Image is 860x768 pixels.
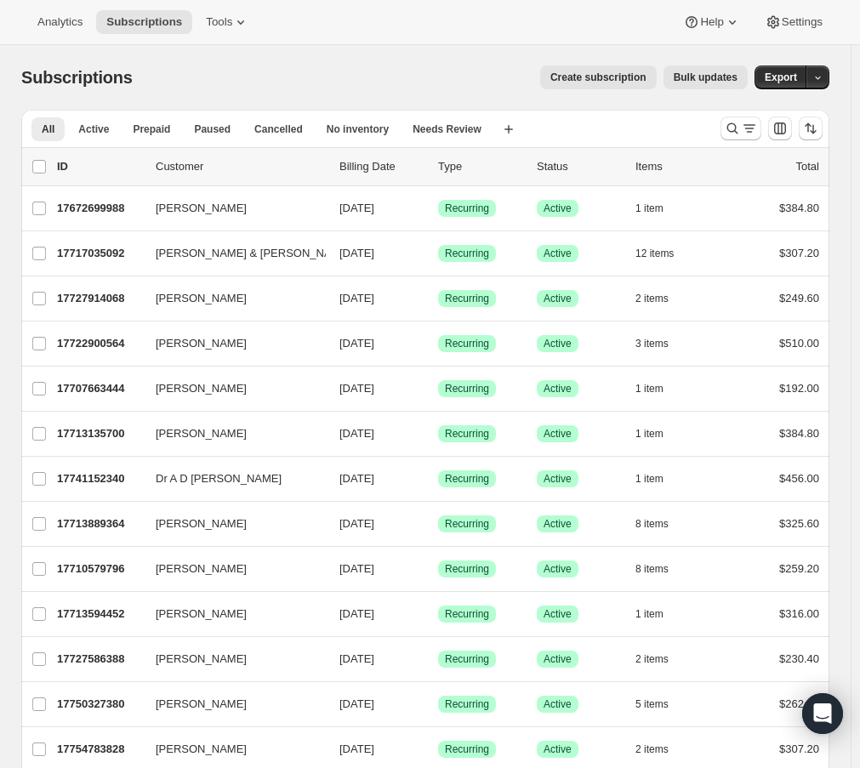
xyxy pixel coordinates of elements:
[145,285,316,312] button: [PERSON_NAME]
[339,337,374,350] span: [DATE]
[544,652,572,666] span: Active
[339,697,374,710] span: [DATE]
[145,600,316,628] button: [PERSON_NAME]
[57,377,819,401] div: 17707663444[PERSON_NAME][DATE]SuccessRecurringSuccessActive1 item$192.00
[413,122,481,136] span: Needs Review
[635,202,664,215] span: 1 item
[779,697,819,710] span: $262.40
[445,517,489,531] span: Recurring
[768,117,792,140] button: Customize table column order and visibility
[156,741,247,758] span: [PERSON_NAME]
[445,292,489,305] span: Recurring
[327,122,389,136] span: No inventory
[445,202,489,215] span: Recurring
[145,736,316,763] button: [PERSON_NAME]
[635,196,682,220] button: 1 item
[779,292,819,304] span: $249.60
[156,515,247,532] span: [PERSON_NAME]
[438,158,523,175] div: Type
[544,562,572,576] span: Active
[156,158,326,175] p: Customer
[544,742,572,756] span: Active
[779,337,819,350] span: $510.00
[156,470,282,487] span: Dr A D [PERSON_NAME]
[57,557,819,581] div: 17710579796[PERSON_NAME][DATE]SuccessRecurringSuccessActive8 items$259.20
[635,607,664,621] span: 1 item
[57,692,819,716] div: 17750327380[PERSON_NAME][DATE]SuccessRecurringSuccessActive5 items$262.40
[145,555,316,583] button: [PERSON_NAME]
[339,158,424,175] p: Billing Date
[57,335,142,352] p: 17722900564
[339,517,374,530] span: [DATE]
[445,472,489,486] span: Recurring
[156,696,247,713] span: [PERSON_NAME]
[544,517,572,531] span: Active
[765,71,797,84] span: Export
[339,427,374,440] span: [DATE]
[445,652,489,666] span: Recurring
[445,337,489,350] span: Recurring
[145,240,316,267] button: [PERSON_NAME] & [PERSON_NAME]
[339,652,374,665] span: [DATE]
[445,607,489,621] span: Recurring
[779,652,819,665] span: $230.40
[635,242,692,265] button: 12 items
[57,602,819,626] div: 17713594452[PERSON_NAME][DATE]SuccessRecurringSuccessActive1 item$316.00
[635,467,682,491] button: 1 item
[194,122,231,136] span: Paused
[156,380,247,397] span: [PERSON_NAME]
[37,15,83,29] span: Analytics
[339,607,374,620] span: [DATE]
[635,247,674,260] span: 12 items
[339,292,374,304] span: [DATE]
[156,335,247,352] span: [PERSON_NAME]
[635,427,664,441] span: 1 item
[57,158,819,175] div: IDCustomerBilling DateTypeStatusItemsTotal
[57,741,142,758] p: 17754783828
[57,560,142,577] p: 17710579796
[635,692,687,716] button: 5 items
[133,122,170,136] span: Prepaid
[78,122,109,136] span: Active
[635,647,687,671] button: 2 items
[445,382,489,395] span: Recurring
[635,742,669,756] span: 2 items
[755,10,833,34] button: Settings
[779,202,819,214] span: $384.80
[156,200,247,217] span: [PERSON_NAME]
[156,290,247,307] span: [PERSON_NAME]
[700,15,723,29] span: Help
[156,245,351,262] span: [PERSON_NAME] & [PERSON_NAME]
[57,647,819,671] div: 17727586388[PERSON_NAME][DATE]SuccessRecurringSuccessActive2 items$230.40
[445,742,489,756] span: Recurring
[57,425,142,442] p: 17713135700
[57,467,819,491] div: 17741152340Dr A D [PERSON_NAME][DATE]SuccessRecurringSuccessActive1 item$456.00
[57,651,142,668] p: 17727586388
[145,510,316,538] button: [PERSON_NAME]
[156,425,247,442] span: [PERSON_NAME]
[145,330,316,357] button: [PERSON_NAME]
[145,195,316,222] button: [PERSON_NAME]
[27,10,93,34] button: Analytics
[57,512,819,536] div: 17713889364[PERSON_NAME][DATE]SuccessRecurringSuccessActive8 items$325.60
[445,697,489,711] span: Recurring
[57,696,142,713] p: 17750327380
[544,337,572,350] span: Active
[635,472,664,486] span: 1 item
[720,117,761,140] button: Search and filter results
[779,742,819,755] span: $307.20
[206,15,232,29] span: Tools
[779,562,819,575] span: $259.20
[96,10,192,34] button: Subscriptions
[445,247,489,260] span: Recurring
[57,515,142,532] p: 17713889364
[664,65,748,89] button: Bulk updates
[495,117,522,141] button: Create new view
[57,380,142,397] p: 17707663444
[57,242,819,265] div: 17717035092[PERSON_NAME] & [PERSON_NAME][DATE]SuccessRecurringSuccessActive12 items$307.20
[799,117,823,140] button: Sort the results
[779,427,819,440] span: $384.80
[445,562,489,576] span: Recurring
[635,512,687,536] button: 8 items
[145,691,316,718] button: [PERSON_NAME]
